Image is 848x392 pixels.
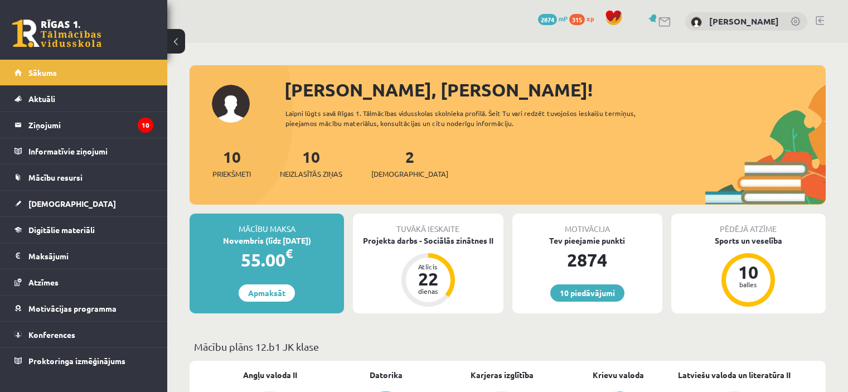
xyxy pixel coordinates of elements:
[194,339,821,354] p: Mācību plāns 12.b1 JK klase
[190,235,344,246] div: Novembris (līdz [DATE])
[28,277,59,287] span: Atzīmes
[709,16,779,27] a: [PERSON_NAME]
[538,14,568,23] a: 2874 mP
[411,263,445,270] div: Atlicis
[671,214,826,235] div: Pēdējā atzīme
[411,270,445,288] div: 22
[285,245,293,262] span: €
[411,288,445,294] div: dienas
[138,118,153,133] i: 10
[353,235,503,308] a: Projekta darbs - Sociālās zinātnes II Atlicis 22 dienas
[512,235,662,246] div: Tev pieejamie punkti
[14,243,153,269] a: Maksājumi
[212,168,251,180] span: Priekšmeti
[28,225,95,235] span: Digitālie materiāli
[671,235,826,308] a: Sports un veselība 10 balles
[471,369,534,381] a: Karjeras izglītība
[691,17,702,28] img: Oļesja Demčenkova
[731,281,765,288] div: balles
[14,112,153,138] a: Ziņojumi10
[569,14,585,25] span: 315
[14,164,153,190] a: Mācību resursi
[28,67,57,78] span: Sākums
[371,168,448,180] span: [DEMOGRAPHIC_DATA]
[353,214,503,235] div: Tuvākā ieskaite
[671,235,826,246] div: Sports un veselība
[14,60,153,85] a: Sākums
[353,235,503,246] div: Projekta darbs - Sociālās zinātnes II
[28,138,153,164] legend: Informatīvie ziņojumi
[243,369,297,381] a: Angļu valoda II
[285,108,667,128] div: Laipni lūgts savā Rīgas 1. Tālmācības vidusskolas skolnieka profilā. Šeit Tu vari redzēt tuvojošo...
[587,14,594,23] span: xp
[28,172,83,182] span: Mācību resursi
[280,168,342,180] span: Neizlasītās ziņas
[14,296,153,321] a: Motivācijas programma
[239,284,295,302] a: Apmaksāt
[14,217,153,243] a: Digitālie materiāli
[370,369,403,381] a: Datorika
[212,147,251,180] a: 10Priekšmeti
[593,369,644,381] a: Krievu valoda
[371,147,448,180] a: 2[DEMOGRAPHIC_DATA]
[14,269,153,295] a: Atzīmes
[190,214,344,235] div: Mācību maksa
[28,94,55,104] span: Aktuāli
[28,356,125,366] span: Proktoringa izmēģinājums
[28,330,75,340] span: Konferences
[14,322,153,347] a: Konferences
[731,263,765,281] div: 10
[284,76,826,103] div: [PERSON_NAME], [PERSON_NAME]!
[190,246,344,273] div: 55.00
[550,284,624,302] a: 10 piedāvājumi
[14,138,153,164] a: Informatīvie ziņojumi
[28,243,153,269] legend: Maksājumi
[14,86,153,112] a: Aktuāli
[28,303,117,313] span: Motivācijas programma
[28,199,116,209] span: [DEMOGRAPHIC_DATA]
[14,191,153,216] a: [DEMOGRAPHIC_DATA]
[569,14,599,23] a: 315 xp
[538,14,557,25] span: 2874
[280,147,342,180] a: 10Neizlasītās ziņas
[512,214,662,235] div: Motivācija
[512,246,662,273] div: 2874
[28,112,153,138] legend: Ziņojumi
[559,14,568,23] span: mP
[678,369,791,381] a: Latviešu valoda un literatūra II
[12,20,101,47] a: Rīgas 1. Tālmācības vidusskola
[14,348,153,374] a: Proktoringa izmēģinājums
